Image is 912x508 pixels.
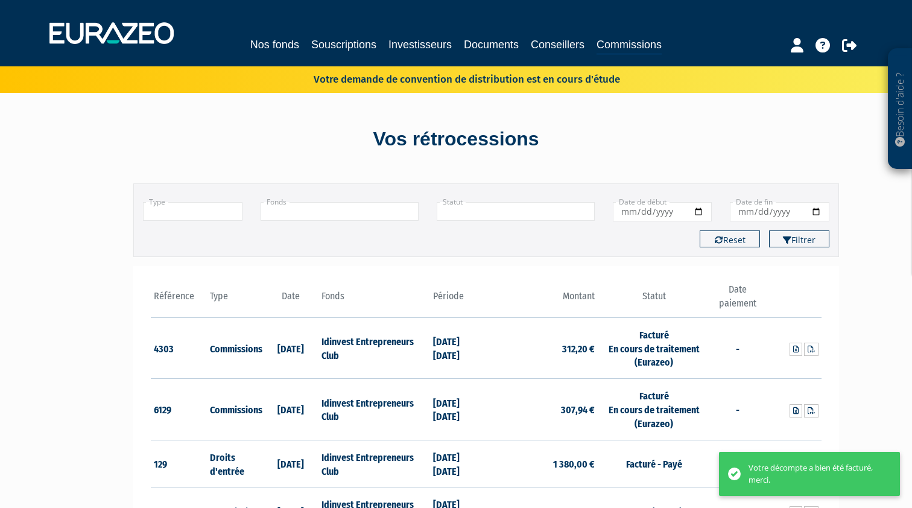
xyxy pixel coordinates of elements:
th: Statut [598,283,709,317]
button: Filtrer [769,230,829,247]
p: Votre demande de convention de distribution est en cours d'étude [279,69,620,87]
td: [DATE] [DATE] [430,440,486,487]
td: Idinvest Entrepreneurs Club [318,379,430,440]
td: [DATE] [DATE] [430,379,486,440]
a: Investisseurs [388,36,452,53]
td: [DATE] [262,440,318,487]
th: Période [430,283,486,317]
img: 1732889491-logotype_eurazeo_blanc_rvb.png [49,22,174,44]
td: - [710,440,766,487]
td: 129 [151,440,207,487]
th: Référence [151,283,207,317]
td: [DATE] [DATE] [430,317,486,379]
th: Fonds [318,283,430,317]
td: 312,20 € [486,317,598,379]
p: Besoin d'aide ? [893,55,907,164]
th: Montant [486,283,598,317]
td: 307,94 € [486,379,598,440]
td: [DATE] [262,317,318,379]
div: Vos rétrocessions [112,125,800,153]
a: Commissions [597,36,662,55]
td: Droits d'entrée [207,440,263,487]
a: Nos fonds [250,36,299,53]
td: 6129 [151,379,207,440]
td: Idinvest Entrepreneurs Club [318,317,430,379]
a: Conseillers [531,36,584,53]
td: Idinvest Entrepreneurs Club [318,440,430,487]
td: [DATE] [262,379,318,440]
td: - [710,379,766,440]
div: Votre décompte a bien été facturé, merci. [749,462,882,486]
button: Reset [700,230,760,247]
td: - [710,317,766,379]
td: 1 380,00 € [486,440,598,487]
td: Facturé - Payé [598,440,709,487]
th: Type [207,283,263,317]
a: Documents [464,36,519,53]
td: Facturé En cours de traitement (Eurazeo) [598,379,709,440]
a: Souscriptions [311,36,376,53]
th: Date [262,283,318,317]
td: Commissions [207,379,263,440]
td: 4303 [151,317,207,379]
td: Commissions [207,317,263,379]
td: Facturé En cours de traitement (Eurazeo) [598,317,709,379]
th: Date paiement [710,283,766,317]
